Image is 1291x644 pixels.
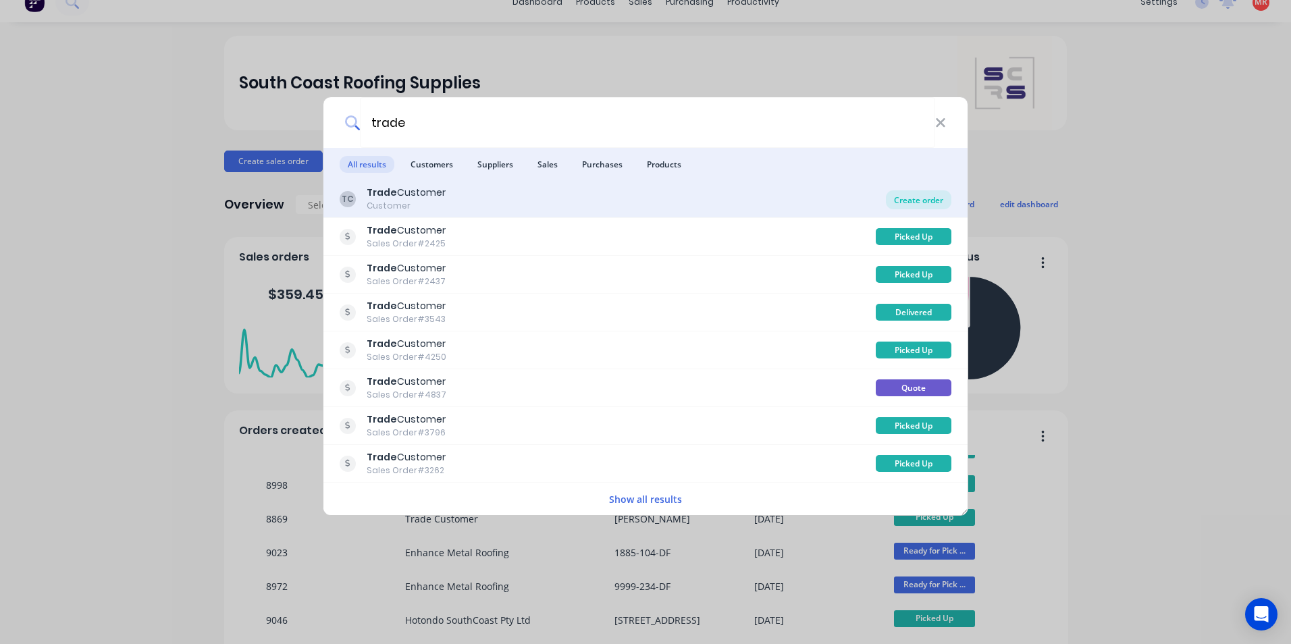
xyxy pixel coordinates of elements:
div: Sales Order #2437 [367,275,446,288]
div: Picked Up [876,417,951,434]
b: Trade [367,412,397,426]
b: Trade [367,186,397,199]
div: Delivered [876,304,951,321]
span: Sales [529,156,566,173]
div: Sales Order #3543 [367,313,446,325]
div: Customer [367,223,446,238]
div: Customer [367,200,446,212]
div: Customer [367,337,446,351]
b: Trade [367,299,397,313]
div: Sales Order #4837 [367,389,446,401]
span: Customers [402,156,461,173]
button: Show all results [605,491,686,507]
b: Trade [367,450,397,464]
b: Trade [367,375,397,388]
div: Sales Order #3262 [367,464,446,477]
div: Sales Order #4250 [367,351,446,363]
div: Customer [367,261,446,275]
span: Suppliers [469,156,521,173]
div: Picked Up [876,228,951,245]
div: Quote [876,379,951,396]
div: Customer [367,375,446,389]
div: Customer [367,412,446,427]
div: Sales Order #3796 [367,427,446,439]
div: Picked Up [876,455,951,472]
div: Customer [367,299,446,313]
span: Purchases [574,156,631,173]
div: TC [340,191,356,207]
input: Start typing a customer or supplier name to create a new order... [360,97,935,148]
b: Trade [367,261,397,275]
div: Open Intercom Messenger [1245,598,1277,630]
div: Create order [886,190,951,209]
div: Sales Order #2425 [367,238,446,250]
b: Trade [367,337,397,350]
b: Trade [367,223,397,237]
div: Customer [367,450,446,464]
span: Products [639,156,689,173]
div: Customer [367,186,446,200]
div: Picked Up [876,266,951,283]
span: All results [340,156,394,173]
div: Picked Up [876,342,951,358]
